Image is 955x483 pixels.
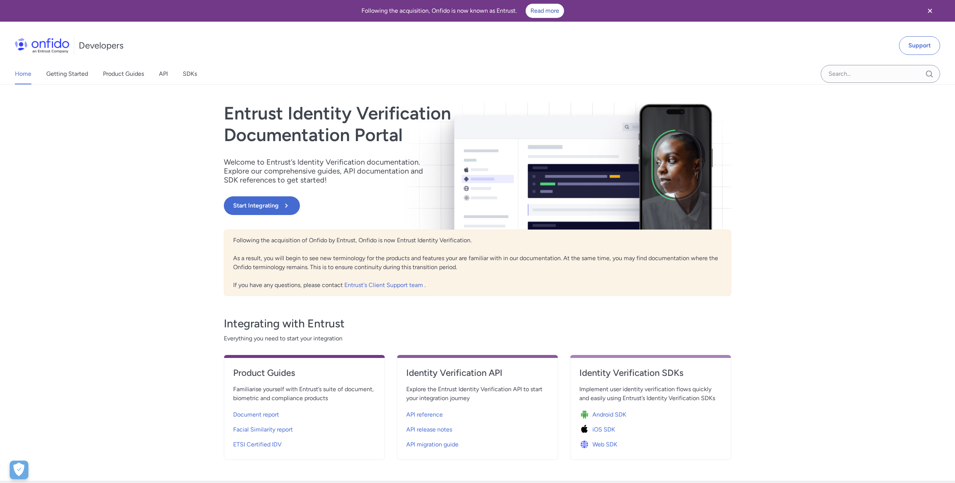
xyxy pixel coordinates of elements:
[233,406,376,421] a: Document report
[406,385,549,403] span: Explore the Entrust Identity Verification API to start your integration journey
[579,439,592,450] img: Icon Web SDK
[406,406,549,421] a: API reference
[926,6,934,15] svg: Close banner
[233,410,279,419] span: Document report
[406,425,452,434] span: API release notes
[233,436,376,451] a: ETSI Certified IDV
[224,196,579,215] a: Start Integrating
[233,367,376,385] a: Product Guides
[579,367,722,379] h4: Identity Verification SDKs
[916,1,944,20] button: Close banner
[224,316,731,331] h3: Integrating with Entrust
[344,281,425,289] a: Entrust's Client Support team
[233,421,376,436] a: Facial Similarity report
[406,367,549,379] h4: Identity Verification API
[526,4,564,18] a: Read more
[899,36,940,55] a: Support
[592,425,615,434] span: iOS SDK
[233,385,376,403] span: Familiarise yourself with Entrust’s suite of document, biometric and compliance products
[10,461,28,479] div: Cookie Preferences
[10,461,28,479] button: Open Preferences
[79,40,123,52] h1: Developers
[224,158,433,184] p: Welcome to Entrust’s Identity Verification documentation. Explore our comprehensive guides, API d...
[579,436,722,451] a: Icon Web SDKWeb SDK
[406,410,443,419] span: API reference
[224,103,579,146] h1: Entrust Identity Verification Documentation Portal
[406,367,549,385] a: Identity Verification API
[406,440,458,449] span: API migration guide
[406,421,549,436] a: API release notes
[9,4,916,18] div: Following the acquisition, Onfido is now known as Entrust.
[103,63,144,84] a: Product Guides
[183,63,197,84] a: SDKs
[15,63,31,84] a: Home
[406,436,549,451] a: API migration guide
[15,38,69,53] img: Onfido Logo
[579,409,592,420] img: Icon Android SDK
[592,440,617,449] span: Web SDK
[233,440,282,449] span: ETSI Certified IDV
[224,196,300,215] button: Start Integrating
[592,410,626,419] span: Android SDK
[224,334,731,343] span: Everything you need to start your integration
[579,421,722,436] a: Icon iOS SDKiOS SDK
[224,230,731,296] div: Following the acquisition of Onfido by Entrust, Onfido is now Entrust Identity Verification. As a...
[579,367,722,385] a: Identity Verification SDKs
[579,406,722,421] a: Icon Android SDKAndroid SDK
[46,63,88,84] a: Getting Started
[159,63,168,84] a: API
[233,425,293,434] span: Facial Similarity report
[579,385,722,403] span: Implement user identity verification flows quickly and easily using Entrust’s Identity Verificati...
[233,367,376,379] h4: Product Guides
[821,65,940,83] input: Onfido search input field
[579,424,592,435] img: Icon iOS SDK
